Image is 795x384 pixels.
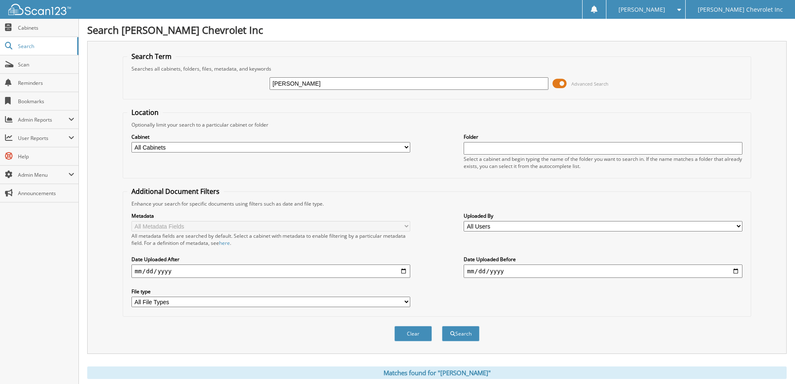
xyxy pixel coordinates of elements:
[464,256,742,263] label: Date Uploaded Before
[18,116,68,123] span: Admin Reports
[87,366,787,379] div: Matches found for "[PERSON_NAME]"
[464,155,742,170] div: Select a cabinet and begin typing the name of the folder you want to search in. If the name match...
[219,239,230,247] a: here
[464,212,742,219] label: Uploaded By
[131,256,410,263] label: Date Uploaded After
[698,7,783,12] span: [PERSON_NAME] Chevrolet Inc
[18,153,74,160] span: Help
[127,52,176,61] legend: Search Term
[571,81,608,87] span: Advanced Search
[127,65,747,72] div: Searches all cabinets, folders, files, metadata, and keywords
[131,232,410,247] div: All metadata fields are searched by default. Select a cabinet with metadata to enable filtering b...
[127,187,224,196] legend: Additional Document Filters
[127,121,747,128] div: Optionally limit your search to a particular cabinet or folder
[394,326,432,341] button: Clear
[127,108,163,117] legend: Location
[18,61,74,68] span: Scan
[18,79,74,86] span: Reminders
[8,4,71,15] img: scan123-logo-white.svg
[127,200,747,207] div: Enhance your search for specific documents using filters such as date and file type.
[87,23,787,37] h1: Search [PERSON_NAME] Chevrolet Inc
[18,43,73,50] span: Search
[18,24,74,31] span: Cabinets
[464,133,742,140] label: Folder
[618,7,665,12] span: [PERSON_NAME]
[442,326,480,341] button: Search
[131,133,410,140] label: Cabinet
[131,288,410,295] label: File type
[131,264,410,278] input: start
[18,190,74,197] span: Announcements
[464,264,742,278] input: end
[18,171,68,178] span: Admin Menu
[18,135,68,142] span: User Reports
[131,212,410,219] label: Metadata
[18,98,74,105] span: Bookmarks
